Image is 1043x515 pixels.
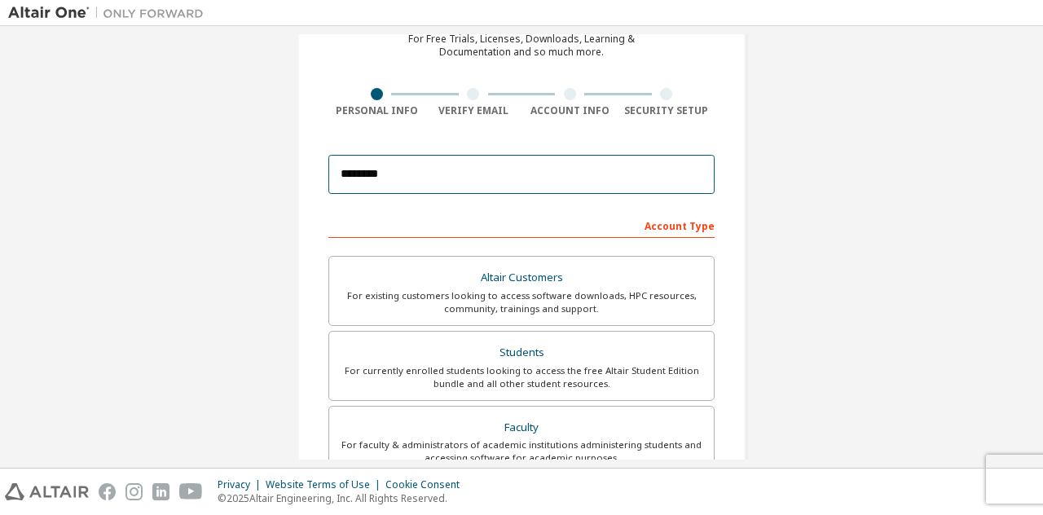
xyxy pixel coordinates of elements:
[8,5,212,21] img: Altair One
[218,478,266,491] div: Privacy
[425,104,522,117] div: Verify Email
[218,491,469,505] p: © 2025 Altair Engineering, Inc. All Rights Reserved.
[339,289,704,315] div: For existing customers looking to access software downloads, HPC resources, community, trainings ...
[125,483,143,500] img: instagram.svg
[152,483,169,500] img: linkedin.svg
[385,478,469,491] div: Cookie Consent
[521,104,618,117] div: Account Info
[339,438,704,464] div: For faculty & administrators of academic institutions administering students and accessing softwa...
[179,483,203,500] img: youtube.svg
[99,483,116,500] img: facebook.svg
[328,104,425,117] div: Personal Info
[408,33,635,59] div: For Free Trials, Licenses, Downloads, Learning & Documentation and so much more.
[5,483,89,500] img: altair_logo.svg
[266,478,385,491] div: Website Terms of Use
[339,341,704,364] div: Students
[339,364,704,390] div: For currently enrolled students looking to access the free Altair Student Edition bundle and all ...
[339,416,704,439] div: Faculty
[328,212,715,238] div: Account Type
[618,104,715,117] div: Security Setup
[339,266,704,289] div: Altair Customers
